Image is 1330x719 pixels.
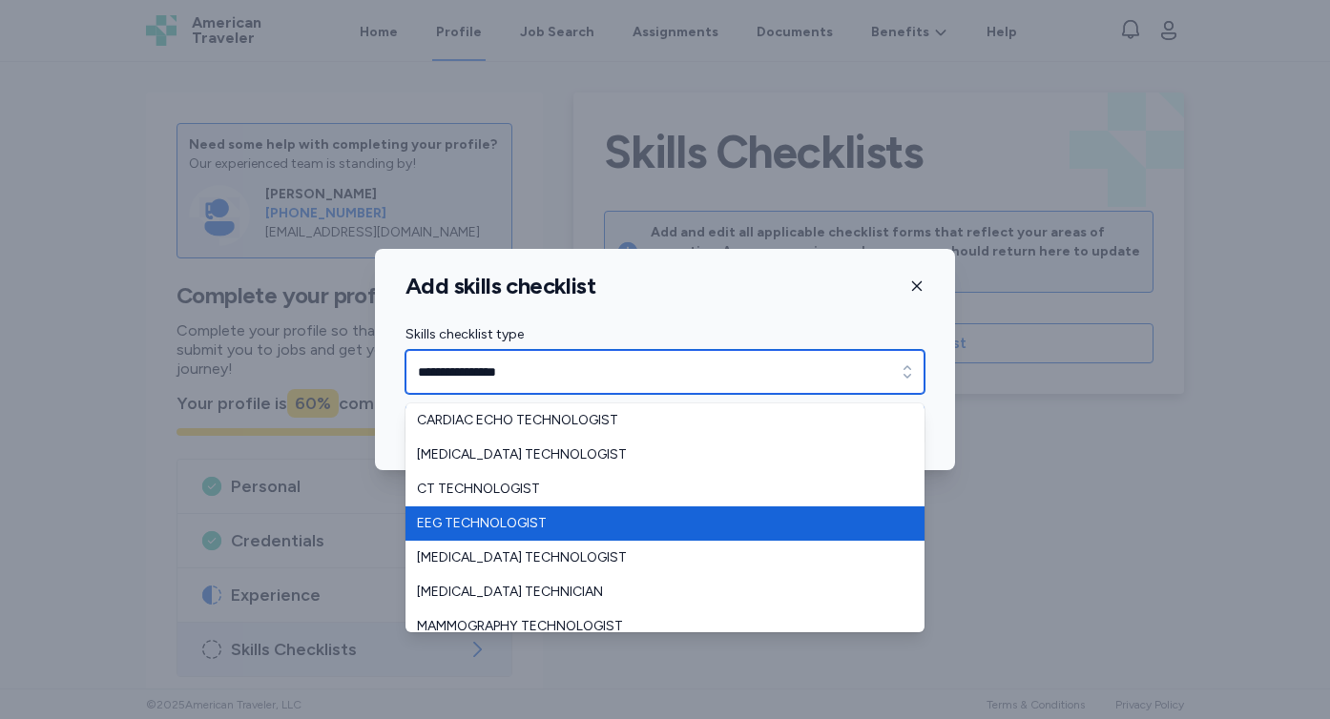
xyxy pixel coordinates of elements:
span: CT TECHNOLOGIST [417,480,890,499]
span: [MEDICAL_DATA] TECHNOLOGIST [417,548,890,567]
span: [MEDICAL_DATA] TECHNICIAN [417,583,890,602]
span: [MEDICAL_DATA] TECHNOLOGIST [417,445,890,464]
span: MAMMOGRAPHY TECHNOLOGIST [417,617,890,636]
span: CARDIAC ECHO TECHNOLOGIST [417,411,890,430]
span: EEG TECHNOLOGIST [417,514,890,533]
